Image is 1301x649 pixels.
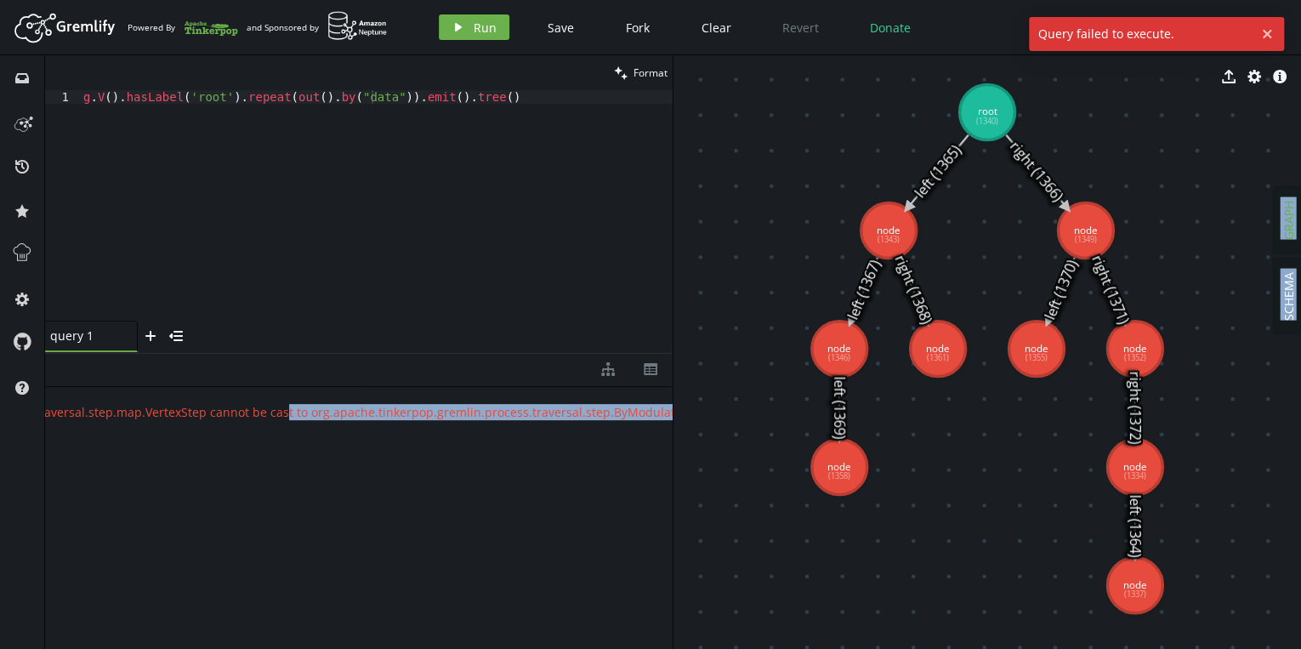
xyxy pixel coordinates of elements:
span: Query failed to execute. [1029,17,1254,51]
tspan: (1352) [1124,352,1146,363]
tspan: node [1123,341,1147,354]
span: Save [548,20,574,36]
button: Sign In [1232,14,1288,40]
span: Format [633,65,668,80]
tspan: node [1074,223,1098,236]
text: right (1372) [1126,372,1145,445]
tspan: node [1025,341,1048,354]
tspan: (1349) [1075,234,1097,245]
text: left (1364) [1126,495,1145,558]
button: Donate [857,14,923,40]
img: AWS Neptune [327,11,388,41]
tspan: root [978,105,997,117]
span: SCHEMA [1281,272,1297,321]
tspan: (1334) [1124,470,1146,481]
span: Run [474,20,497,36]
tspan: node [877,223,900,236]
span: GRAPH [1281,201,1297,240]
div: Powered By [128,13,238,43]
tspan: node [827,341,851,354]
tspan: (1343) [878,234,900,245]
tspan: (1358) [828,470,850,481]
button: Fork [612,14,663,40]
tspan: (1340) [976,116,998,127]
div: and Sponsored by [247,11,388,43]
span: Fork [626,20,650,36]
tspan: (1346) [828,352,850,363]
text: left (1369) [830,377,849,440]
button: Clear [689,14,744,40]
button: Run [439,14,509,40]
span: query 1 [50,328,118,344]
tspan: (1337) [1124,589,1146,600]
span: Revert [782,20,819,36]
div: 1 [45,90,80,104]
tspan: (1361) [927,352,949,363]
button: Save [535,14,587,40]
span: Donate [870,20,911,36]
button: Format [609,55,673,90]
tspan: (1355) [1025,352,1048,363]
button: Revert [770,14,832,40]
tspan: node [1123,460,1147,473]
tspan: node [1123,578,1147,591]
tspan: node [926,341,950,354]
tspan: node [827,460,851,473]
span: Clear [702,20,731,36]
